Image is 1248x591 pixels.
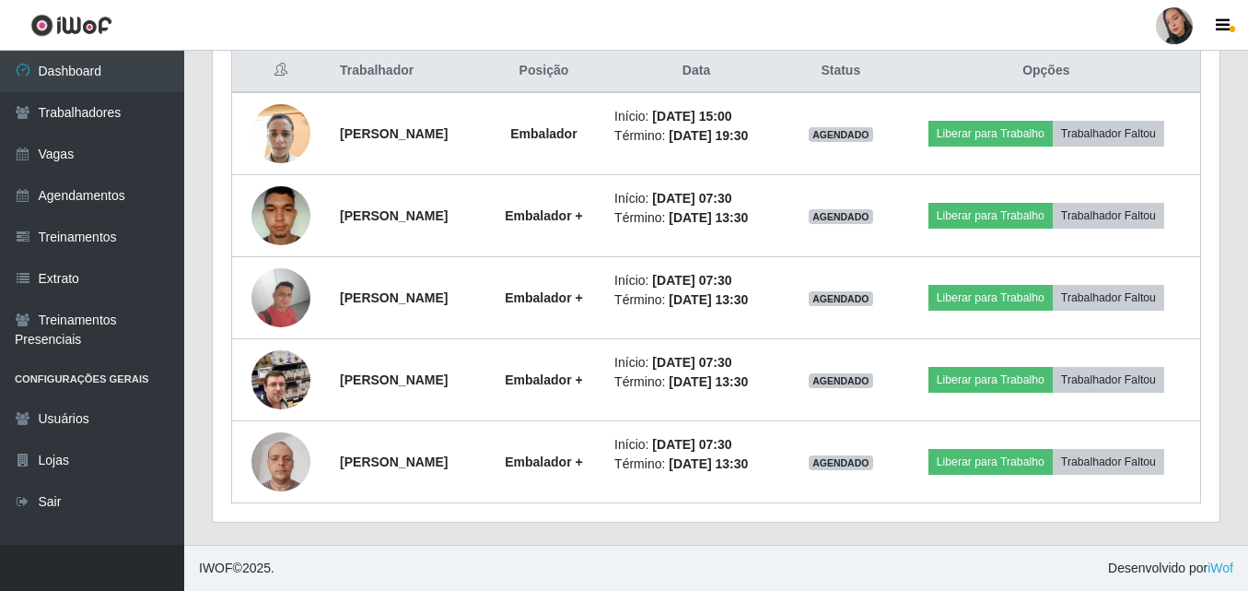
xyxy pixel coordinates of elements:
[928,203,1053,229] button: Liberar para Trabalho
[614,435,778,455] li: Início:
[892,50,1201,93] th: Opções
[669,292,748,307] time: [DATE] 13:30
[669,210,748,225] time: [DATE] 13:30
[652,109,731,124] time: [DATE] 15:00
[505,372,582,387] strong: Embalador +
[809,127,873,142] span: AGENDADO
[1053,285,1164,311] button: Trabalhador Faltou
[1207,561,1233,575] a: iWof
[329,50,484,93] th: Trabalhador
[251,176,310,254] img: 1689458402728.jpeg
[789,50,892,93] th: Status
[809,291,873,306] span: AGENDADO
[1108,559,1233,578] span: Desenvolvido por
[614,107,778,126] li: Início:
[614,455,778,474] li: Término:
[928,367,1053,393] button: Liberar para Trabalho
[614,372,778,392] li: Término:
[505,290,582,305] strong: Embalador +
[505,455,582,469] strong: Embalador +
[669,456,748,471] time: [DATE] 13:30
[652,355,731,370] time: [DATE] 07:30
[1053,367,1164,393] button: Trabalhador Faltou
[652,191,731,206] time: [DATE] 07:30
[251,268,310,327] img: 1710898857944.jpeg
[199,559,274,578] span: © 2025 .
[603,50,789,93] th: Data
[809,455,873,470] span: AGENDADO
[614,290,778,310] li: Término:
[809,209,873,224] span: AGENDADO
[251,95,310,173] img: 1739482115127.jpeg
[505,208,582,223] strong: Embalador +
[652,273,731,288] time: [DATE] 07:30
[340,290,448,305] strong: [PERSON_NAME]
[669,374,748,389] time: [DATE] 13:30
[251,327,310,432] img: 1699235527028.jpeg
[30,14,112,37] img: CoreUI Logo
[340,208,448,223] strong: [PERSON_NAME]
[510,126,577,141] strong: Embalador
[614,353,778,372] li: Início:
[340,455,448,469] strong: [PERSON_NAME]
[1053,449,1164,475] button: Trabalhador Faltou
[484,50,603,93] th: Posição
[652,437,731,452] time: [DATE] 07:30
[340,372,448,387] strong: [PERSON_NAME]
[199,561,233,575] span: IWOF
[614,126,778,146] li: Término:
[340,126,448,141] strong: [PERSON_NAME]
[614,271,778,290] li: Início:
[669,128,748,143] time: [DATE] 19:30
[614,208,778,228] li: Término:
[1053,121,1164,147] button: Trabalhador Faltou
[928,285,1053,311] button: Liberar para Trabalho
[251,422,310,501] img: 1723391026413.jpeg
[928,121,1053,147] button: Liberar para Trabalho
[809,373,873,388] span: AGENDADO
[1053,203,1164,229] button: Trabalhador Faltou
[928,449,1053,475] button: Liberar para Trabalho
[614,189,778,208] li: Início:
